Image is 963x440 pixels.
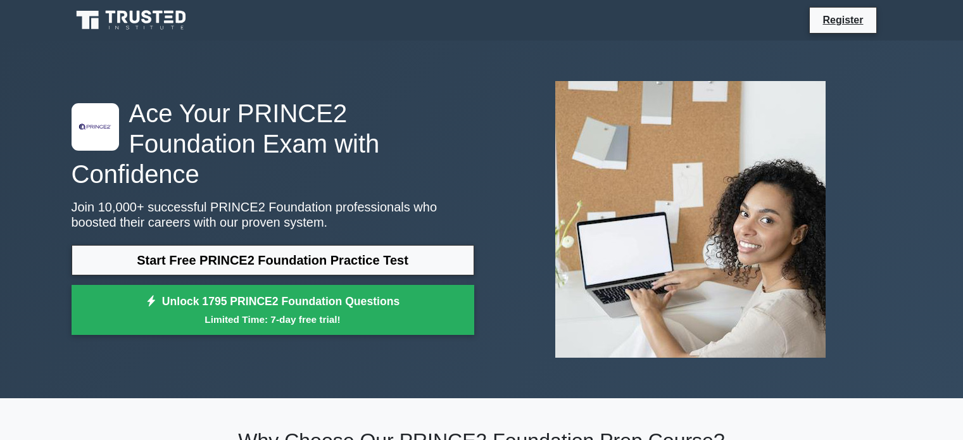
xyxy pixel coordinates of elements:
a: Start Free PRINCE2 Foundation Practice Test [72,245,474,275]
a: Unlock 1795 PRINCE2 Foundation QuestionsLimited Time: 7-day free trial! [72,285,474,336]
h1: Ace Your PRINCE2 Foundation Exam with Confidence [72,98,474,189]
p: Join 10,000+ successful PRINCE2 Foundation professionals who boosted their careers with our prove... [72,199,474,230]
small: Limited Time: 7-day free trial! [87,312,458,327]
a: Register [815,12,871,28]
